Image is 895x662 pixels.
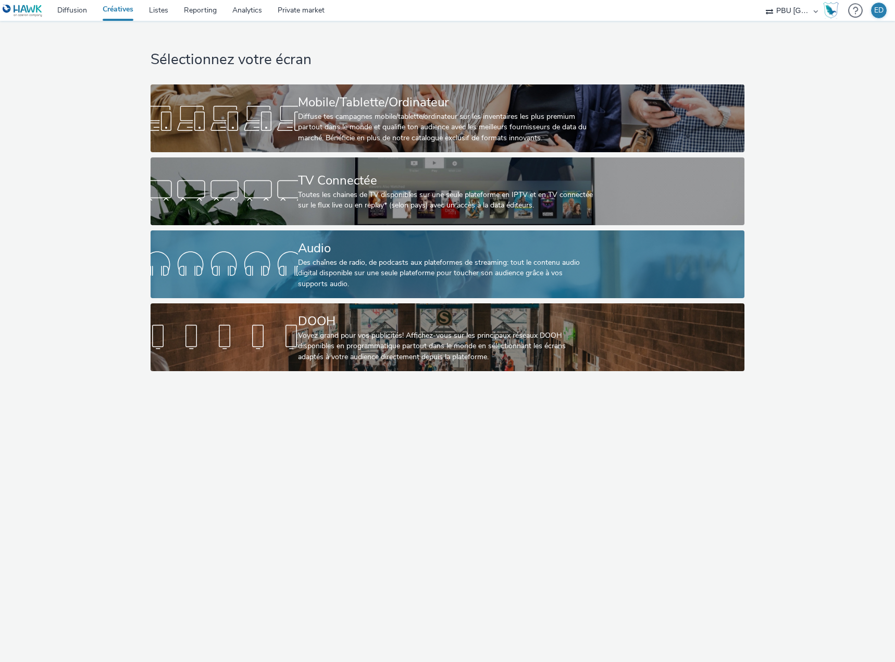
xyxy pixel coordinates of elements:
div: Voyez grand pour vos publicités! Affichez-vous sur les principaux réseaux DOOH disponibles en pro... [298,330,593,362]
a: TV ConnectéeToutes les chaines de TV disponibles sur une seule plateforme en IPTV et en TV connec... [151,157,745,225]
div: Audio [298,239,593,258]
a: Mobile/Tablette/OrdinateurDiffuse tes campagnes mobile/tablette/ordinateur sur les inventaires le... [151,84,745,152]
div: DOOH [298,312,593,330]
h1: Sélectionnez votre écran [151,50,745,70]
div: Diffuse tes campagnes mobile/tablette/ordinateur sur les inventaires les plus premium partout dan... [298,112,593,143]
div: ED [874,3,884,18]
img: undefined Logo [3,4,43,17]
a: DOOHVoyez grand pour vos publicités! Affichez-vous sur les principaux réseaux DOOH disponibles en... [151,303,745,371]
div: Des chaînes de radio, de podcasts aux plateformes de streaming: tout le contenu audio digital dis... [298,258,593,289]
div: TV Connectée [298,171,593,190]
div: Toutes les chaines de TV disponibles sur une seule plateforme en IPTV et en TV connectée sur le f... [298,190,593,211]
a: Hawk Academy [823,2,843,19]
a: AudioDes chaînes de radio, de podcasts aux plateformes de streaming: tout le contenu audio digita... [151,230,745,298]
div: Mobile/Tablette/Ordinateur [298,93,593,112]
img: Hawk Academy [823,2,839,19]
